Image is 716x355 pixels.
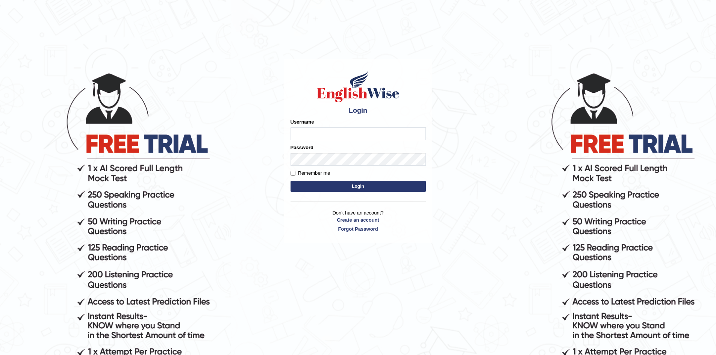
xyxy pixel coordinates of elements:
[291,216,426,224] a: Create an account
[291,118,314,125] label: Username
[291,225,426,233] a: Forgot Password
[291,107,426,115] h4: Login
[315,69,401,103] img: Logo of English Wise sign in for intelligent practice with AI
[291,169,330,177] label: Remember me
[291,209,426,233] p: Don't have an account?
[291,171,295,176] input: Remember me
[291,181,426,192] button: Login
[291,144,313,151] label: Password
